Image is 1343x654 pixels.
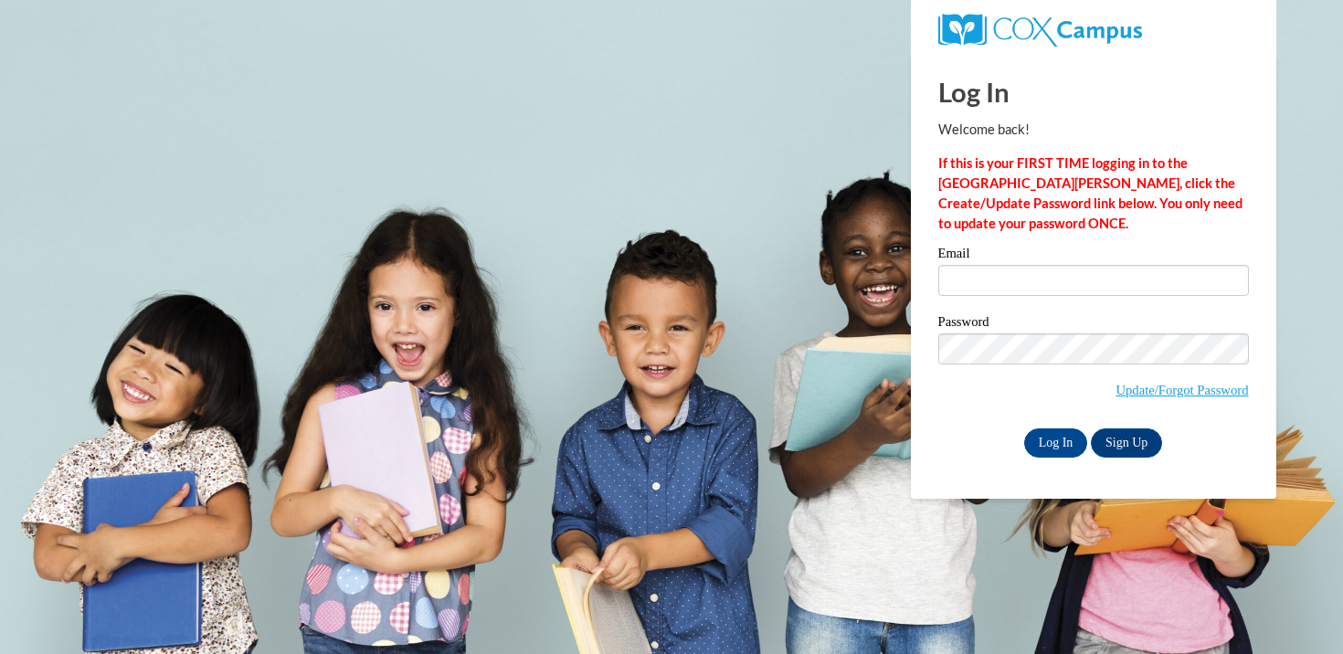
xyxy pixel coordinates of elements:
[938,21,1142,37] a: COX Campus
[938,120,1249,140] p: Welcome back!
[938,247,1249,265] label: Email
[938,155,1243,231] strong: If this is your FIRST TIME logging in to the [GEOGRAPHIC_DATA][PERSON_NAME], click the Create/Upd...
[938,73,1249,111] h1: Log In
[938,315,1249,333] label: Password
[1116,383,1248,397] a: Update/Forgot Password
[938,14,1142,47] img: COX Campus
[1091,428,1162,458] a: Sign Up
[1024,428,1088,458] input: Log In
